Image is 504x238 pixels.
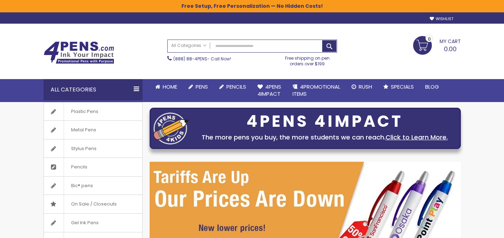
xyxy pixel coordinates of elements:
[278,53,337,67] div: Free shipping on pen orders over $199
[44,41,114,64] img: 4Pens Custom Pens and Promotional Products
[257,83,281,97] span: 4Pens 4impact
[64,195,124,213] span: On Sale / Closeouts
[192,132,457,142] div: The more pens you buy, the more students we can reach.
[64,177,100,195] span: Bic® pens
[173,56,231,62] span: - Call Now!
[44,79,143,100] div: All Categories
[359,83,372,90] span: Rush
[386,133,448,142] a: Click to Learn More.
[171,43,207,48] span: All Categories
[44,102,142,121] a: Plastic Pens
[378,79,419,95] a: Specials
[64,214,106,232] span: Gel Ink Pens
[64,158,94,176] span: Pencils
[292,83,340,97] span: 4PROMOTIONAL ITEMS
[44,195,142,213] a: On Sale / Closeouts
[252,79,287,102] a: 4Pens4impact
[391,83,414,90] span: Specials
[163,83,177,90] span: Home
[44,139,142,158] a: Stylus Pens
[64,121,103,139] span: Metal Pens
[44,121,142,139] a: Metal Pens
[287,79,346,102] a: 4PROMOTIONALITEMS
[64,139,104,158] span: Stylus Pens
[419,79,445,95] a: Blog
[44,214,142,232] a: Gel Ink Pens
[153,112,189,144] img: four_pen_logo.png
[226,83,246,90] span: Pencils
[44,177,142,195] a: Bic® pens
[425,83,439,90] span: Blog
[168,40,210,52] a: All Categories
[214,79,252,95] a: Pencils
[444,44,457,53] span: 0.00
[428,36,431,42] span: 0
[150,79,183,95] a: Home
[183,79,214,95] a: Pens
[173,56,207,62] a: (888) 88-4PENS
[196,83,208,90] span: Pens
[44,158,142,176] a: Pencils
[64,102,105,121] span: Plastic Pens
[192,114,457,129] div: 4PENS 4IMPACT
[346,79,378,95] a: Rush
[430,16,453,22] a: Wishlist
[413,36,461,54] a: 0.00 0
